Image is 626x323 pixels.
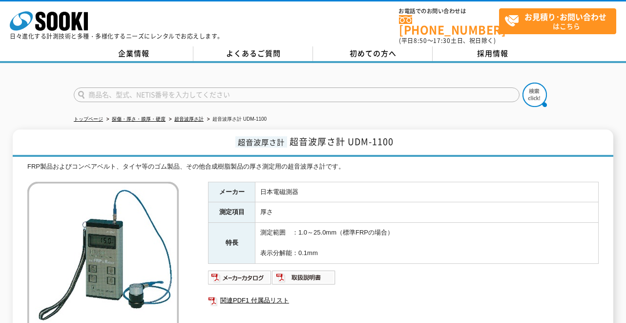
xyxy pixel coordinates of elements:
td: 測定範囲 ：1.0～25.0mm（標準FRPの場合） 表示分解能：0.1mm [255,223,599,263]
th: メーカー [209,182,255,202]
span: 超音波厚さ計 [235,136,287,148]
img: btn_search.png [522,83,547,107]
div: FRP製品およびコンベアベルト、タイヤ等のゴム製品、その他合成樹脂製品の厚さ測定用の超音波厚さ計です。 [27,162,599,172]
img: 取扱説明書 [272,270,336,285]
strong: お見積り･お問い合わせ [524,11,606,22]
td: 日本電磁測器 [255,182,599,202]
th: 測定項目 [209,202,255,223]
span: 17:30 [433,36,451,45]
a: トップページ [74,116,103,122]
a: 企業情報 [74,46,193,61]
span: お電話でのお問い合わせは [399,8,499,14]
span: 8:50 [414,36,427,45]
a: [PHONE_NUMBER] [399,15,499,35]
a: 探傷・厚さ・膜厚・硬度 [112,116,166,122]
a: よくあるご質問 [193,46,313,61]
img: メーカーカタログ [208,270,272,285]
li: 超音波厚さ計 UDM-1100 [205,114,267,125]
a: 初めての方へ [313,46,433,61]
a: 超音波厚さ計 [174,116,204,122]
span: (平日 ～ 土日、祝日除く) [399,36,496,45]
th: 特長 [209,223,255,263]
a: お見積り･お問い合わせはこちら [499,8,616,34]
td: 厚さ [255,202,599,223]
p: 日々進化する計測技術と多種・多様化するニーズにレンタルでお応えします。 [10,33,224,39]
a: 関連PDF1 付属品リスト [208,294,599,307]
a: 取扱説明書 [272,276,336,283]
span: 超音波厚さ計 UDM-1100 [290,135,394,148]
span: 初めての方へ [350,48,396,59]
a: メーカーカタログ [208,276,272,283]
span: はこちら [504,9,616,33]
input: 商品名、型式、NETIS番号を入力してください [74,87,520,102]
a: 採用情報 [433,46,552,61]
